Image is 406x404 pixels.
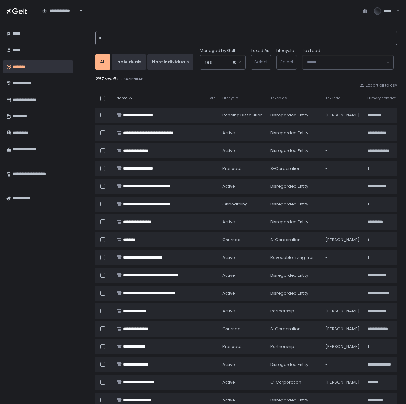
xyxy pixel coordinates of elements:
div: S-Corporation [270,237,318,243]
div: - [325,397,360,403]
span: pending Dissolution [222,112,263,118]
div: Disregarded Entity [270,184,318,189]
div: [PERSON_NAME] [325,344,360,350]
span: Name [117,96,127,101]
div: - [325,166,360,171]
span: Managed by Gelt [200,48,235,53]
div: Search for option [38,4,83,17]
button: All [95,54,110,70]
div: - [325,201,360,207]
div: Revocable Living Trust [270,255,318,261]
div: Disregarded Entity [270,290,318,296]
div: Partnership [270,308,318,314]
span: VIP [210,96,215,101]
button: Clear Selected [233,61,236,64]
div: Partnership [270,344,318,350]
div: [PERSON_NAME] [325,326,360,332]
div: [PERSON_NAME] [325,112,360,118]
button: Clear filter [121,76,143,82]
div: - [325,290,360,296]
span: Select [280,59,293,65]
div: [PERSON_NAME] [325,308,360,314]
div: - [325,148,360,154]
input: Search for option [212,59,232,66]
span: Taxed as [270,96,287,101]
span: Primary contact [367,96,396,101]
label: Lifecycle [276,48,294,53]
label: Taxed As [251,48,269,53]
div: Search for option [302,55,393,69]
span: Yes [205,59,212,66]
div: Disregarded Entity [270,130,318,136]
button: Individuals [112,54,146,70]
span: active [222,273,235,278]
span: prospect [222,166,241,171]
input: Search for option [307,59,386,66]
div: Disregarded Entity [270,112,318,118]
div: C-Corporation [270,380,318,385]
span: Lifecycle [222,96,238,101]
div: - [325,219,360,225]
div: - [325,273,360,278]
input: Search for option [42,14,79,20]
button: Non-Individuals [147,54,193,70]
div: Disregarded Entity [270,219,318,225]
div: Disregarded Entity [270,362,318,367]
div: 2187 results [95,76,397,82]
div: Non-Individuals [152,59,189,65]
span: active [222,130,235,136]
div: [PERSON_NAME] [325,380,360,385]
div: - [325,362,360,367]
div: - [325,130,360,136]
span: active [222,290,235,296]
div: S-Corporation [270,326,318,332]
span: active [222,148,235,154]
span: active [222,380,235,385]
button: Export all to csv [359,82,397,88]
div: Search for option [200,55,245,69]
span: active [222,184,235,189]
span: active [222,219,235,225]
span: active [222,397,235,403]
span: active [222,255,235,261]
span: active [222,308,235,314]
div: S-Corporation [270,166,318,171]
div: [PERSON_NAME] [325,237,360,243]
span: prospect [222,344,241,350]
span: Tax Lead [302,48,320,53]
div: Disregarded Entity [270,273,318,278]
span: Tax lead [325,96,341,101]
div: Disregarded Entity [270,397,318,403]
span: Select [254,59,267,65]
div: Disregarded Entity [270,148,318,154]
span: churned [222,326,240,332]
span: onboarding [222,201,248,207]
span: active [222,362,235,367]
div: - [325,255,360,261]
div: Disregarded Entity [270,201,318,207]
div: - [325,184,360,189]
div: All [100,59,105,65]
div: Individuals [116,59,141,65]
span: churned [222,237,240,243]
